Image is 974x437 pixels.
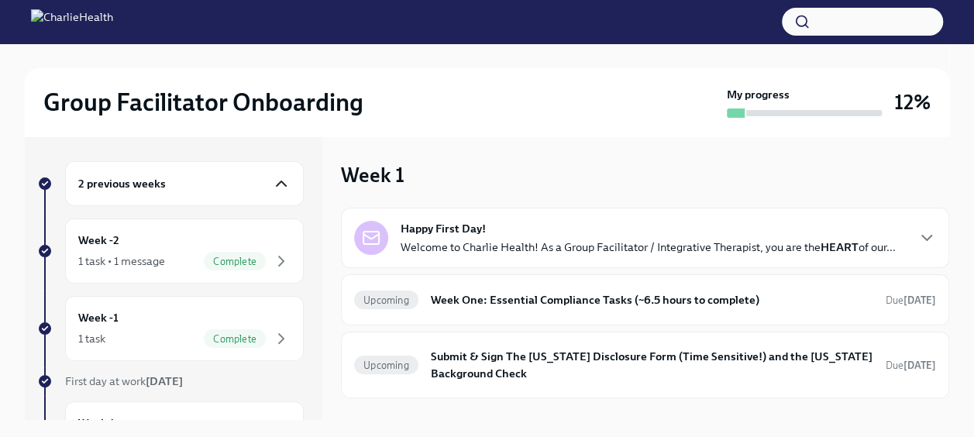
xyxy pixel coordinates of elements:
[727,87,790,102] strong: My progress
[37,218,304,284] a: Week -21 task • 1 messageComplete
[78,309,119,326] h6: Week -1
[78,331,105,346] div: 1 task
[894,88,931,116] h3: 12%
[886,294,936,306] span: Due
[354,294,418,306] span: Upcoming
[401,239,896,255] p: Welcome to Charlie Health! As a Group Facilitator / Integrative Therapist, you are the of our...
[37,373,304,389] a: First day at work[DATE]
[65,161,304,206] div: 2 previous weeks
[204,333,266,345] span: Complete
[146,374,183,388] strong: [DATE]
[821,240,859,254] strong: HEART
[354,345,936,385] a: UpcomingSubmit & Sign The [US_STATE] Disclosure Form (Time Sensitive!) and the [US_STATE] Backgro...
[43,87,363,118] h2: Group Facilitator Onboarding
[903,360,936,371] strong: [DATE]
[204,256,266,267] span: Complete
[903,294,936,306] strong: [DATE]
[78,175,166,192] h6: 2 previous weeks
[354,360,418,371] span: Upcoming
[78,415,115,432] h6: Week 1
[78,253,165,269] div: 1 task • 1 message
[31,9,113,34] img: CharlieHealth
[37,296,304,361] a: Week -11 taskComplete
[78,232,119,249] h6: Week -2
[401,221,486,236] strong: Happy First Day!
[431,291,873,308] h6: Week One: Essential Compliance Tasks (~6.5 hours to complete)
[431,348,873,382] h6: Submit & Sign The [US_STATE] Disclosure Form (Time Sensitive!) and the [US_STATE] Background Check
[65,374,183,388] span: First day at work
[341,161,404,189] h3: Week 1
[886,360,936,371] span: Due
[886,358,936,373] span: October 8th, 2025 09:00
[354,287,936,312] a: UpcomingWeek One: Essential Compliance Tasks (~6.5 hours to complete)Due[DATE]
